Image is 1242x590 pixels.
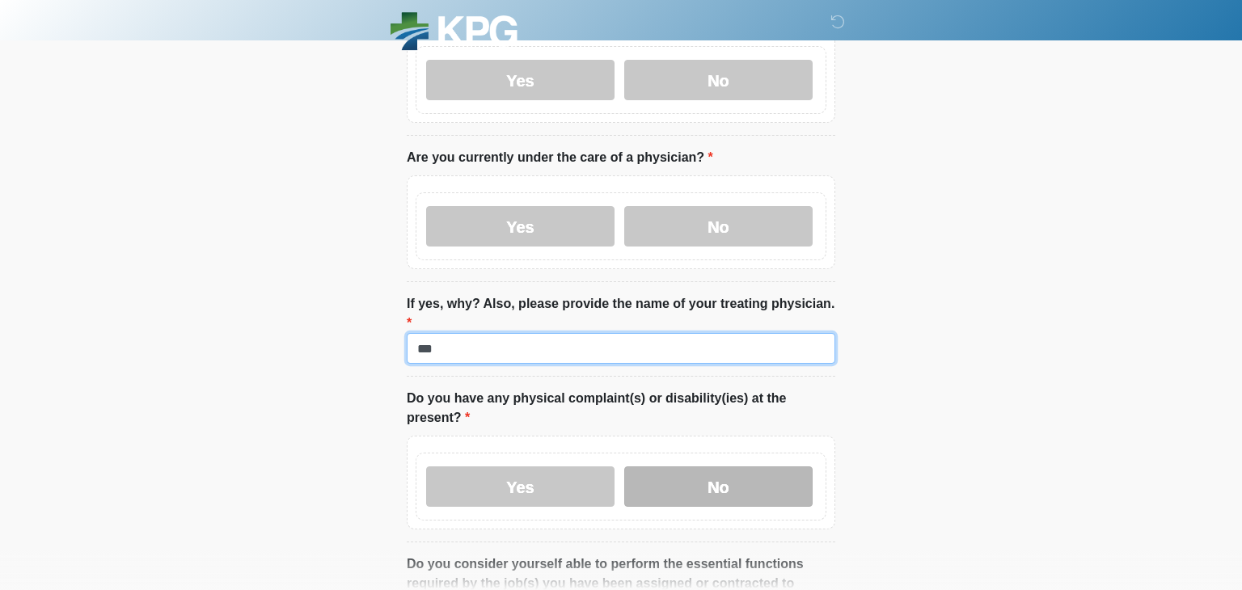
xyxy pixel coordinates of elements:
label: No [624,466,813,507]
label: Yes [426,60,615,100]
img: KPG Healthcare Logo [391,12,517,55]
label: Yes [426,206,615,247]
label: No [624,206,813,247]
label: Are you currently under the care of a physician? [407,148,713,167]
label: No [624,60,813,100]
label: Do you have any physical complaint(s) or disability(ies) at the present? [407,389,835,428]
label: Yes [426,466,615,507]
label: If yes, why? Also, please provide the name of your treating physician. [407,294,835,333]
